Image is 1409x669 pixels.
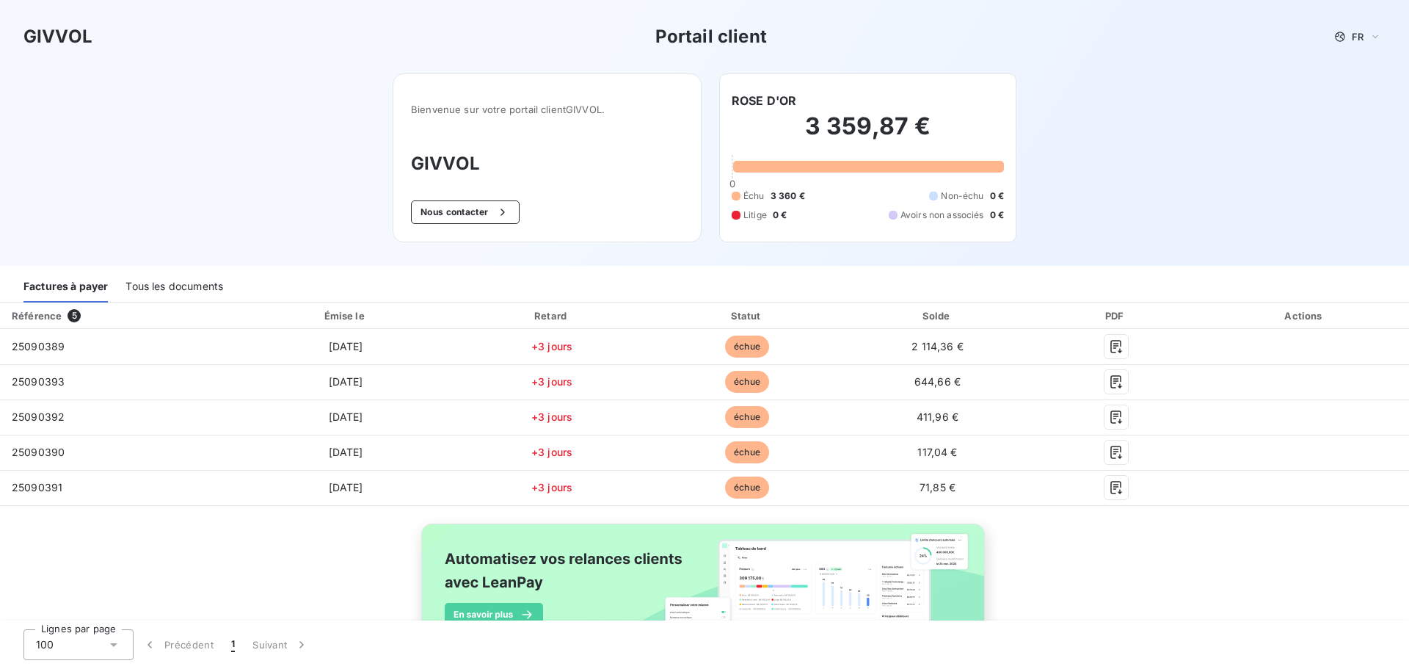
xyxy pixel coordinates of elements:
[771,189,805,203] span: 3 360 €
[329,411,363,423] span: [DATE]
[12,340,65,352] span: 25090389
[411,200,520,224] button: Nous contacter
[1204,308,1406,323] div: Actions
[12,481,62,493] span: 25090391
[914,375,961,388] span: 644,66 €
[990,209,1004,222] span: 0 €
[1352,31,1364,43] span: FR
[1035,308,1198,323] div: PDF
[23,23,92,50] h3: GIVVOL
[329,375,363,388] span: [DATE]
[531,411,572,423] span: +3 jours
[12,375,65,388] span: 25090393
[531,446,572,458] span: +3 jours
[329,481,363,493] span: [DATE]
[917,446,957,458] span: 117,04 €
[725,406,769,428] span: échue
[244,629,318,660] button: Suivant
[654,308,841,323] div: Statut
[725,441,769,463] span: échue
[732,112,1004,156] h2: 3 359,87 €
[990,189,1004,203] span: 0 €
[732,92,796,109] h6: ROSE D'OR
[729,178,735,189] span: 0
[12,446,65,458] span: 25090390
[655,23,767,50] h3: Portail client
[134,629,222,660] button: Précédent
[773,209,787,222] span: 0 €
[68,309,81,322] span: 5
[241,308,451,323] div: Émise le
[920,481,955,493] span: 71,85 €
[846,308,1028,323] div: Solde
[23,272,108,303] div: Factures à payer
[12,310,62,322] div: Référence
[531,481,572,493] span: +3 jours
[917,411,958,423] span: 411,96 €
[941,189,983,203] span: Non-échu
[456,308,648,323] div: Retard
[911,340,964,352] span: 2 114,36 €
[725,336,769,358] span: échue
[725,371,769,393] span: échue
[125,272,223,303] div: Tous les documents
[743,189,765,203] span: Échu
[725,477,769,499] span: échue
[411,151,683,177] h3: GIVVOL
[411,104,683,115] span: Bienvenue sur votre portail client GIVVOL .
[231,637,235,652] span: 1
[12,411,65,423] span: 25090392
[329,446,363,458] span: [DATE]
[222,629,244,660] button: 1
[531,375,572,388] span: +3 jours
[329,340,363,352] span: [DATE]
[36,637,54,652] span: 100
[743,209,767,222] span: Litige
[531,340,572,352] span: +3 jours
[900,209,984,222] span: Avoirs non associés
